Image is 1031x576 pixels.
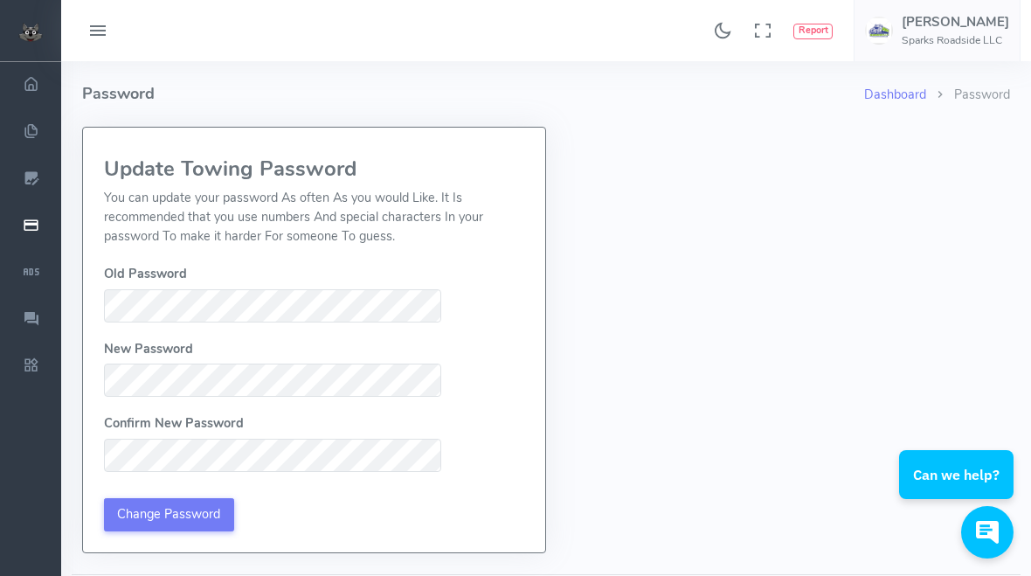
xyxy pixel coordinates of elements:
[882,402,1031,576] iframe: Conversations
[18,23,43,42] img: small logo
[902,35,1009,46] h6: Sparks Roadside LLC
[104,498,234,531] input: Change Password
[793,24,833,39] button: Report
[864,86,926,103] a: Dashboard
[104,265,524,284] dt: Old Password
[902,15,1009,29] h5: [PERSON_NAME]
[865,17,893,45] img: user-image
[104,340,524,359] dt: New Password
[104,157,524,180] h3: Update Towing Password
[926,86,1010,105] li: Password
[104,414,524,434] dt: Confirm New Password
[82,61,864,127] h4: Password
[104,189,524,246] p: You can update your password As often As you would Like. It Is recommended that you use numbers A...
